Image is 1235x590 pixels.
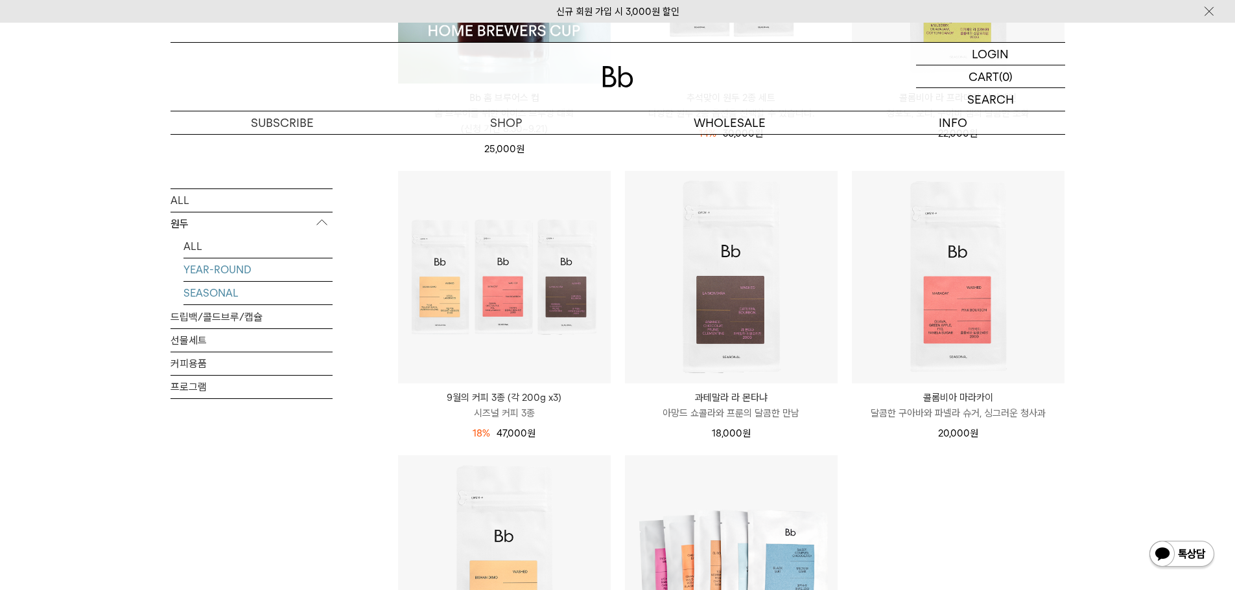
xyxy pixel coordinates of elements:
a: CART (0) [916,65,1065,88]
img: 카카오톡 채널 1:1 채팅 버튼 [1148,539,1216,571]
span: 원 [516,143,524,155]
span: 원 [969,128,978,139]
img: 로고 [602,66,633,87]
p: 아망드 쇼콜라와 프룬의 달콤한 만남 [625,405,838,421]
a: SHOP [394,111,618,134]
span: 20,000 [938,427,978,439]
span: 47,000 [497,427,535,439]
img: 콜롬비아 마라카이 [852,171,1064,383]
p: (0) [999,65,1013,87]
a: 프로그램 [171,375,333,398]
a: ALL [183,234,333,257]
a: 과테말라 라 몬타냐 아망드 쇼콜라와 프룬의 달콤한 만남 [625,390,838,421]
span: 18,000 [712,427,751,439]
a: YEAR-ROUND [183,258,333,280]
a: SEASONAL [183,281,333,304]
span: 원 [742,427,751,439]
img: 과테말라 라 몬타냐 [625,171,838,383]
p: INFO [841,111,1065,134]
a: 커피용품 [171,352,333,374]
span: 25,000 [484,143,524,155]
a: 신규 회원 가입 시 3,000원 할인 [556,6,679,17]
p: 과테말라 라 몬타냐 [625,390,838,405]
p: LOGIN [972,43,1009,65]
span: 원 [755,128,763,139]
span: 원 [527,427,535,439]
p: 원두 [171,212,333,235]
p: 시즈널 커피 3종 [398,405,611,421]
div: 18% [473,425,490,441]
p: 달콤한 구아바와 파넬라 슈거, 싱그러운 청사과 [852,405,1064,421]
p: WHOLESALE [618,111,841,134]
a: 드립백/콜드브루/캡슐 [171,305,333,328]
img: 9월의 커피 3종 (각 200g x3) [398,171,611,383]
a: 선물세트 [171,328,333,351]
p: SEARCH [967,88,1014,111]
p: 9월의 커피 3종 (각 200g x3) [398,390,611,405]
a: SUBSCRIBE [171,111,394,134]
p: 콜롬비아 마라카이 [852,390,1064,405]
span: 22,000 [938,128,978,139]
a: 9월의 커피 3종 (각 200g x3) 시즈널 커피 3종 [398,390,611,421]
p: CART [969,65,999,87]
span: 원 [970,427,978,439]
a: 콜롬비아 마라카이 달콤한 구아바와 파넬라 슈거, 싱그러운 청사과 [852,390,1064,421]
a: ALL [171,188,333,211]
a: LOGIN [916,43,1065,65]
span: 30,000 [723,128,763,139]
